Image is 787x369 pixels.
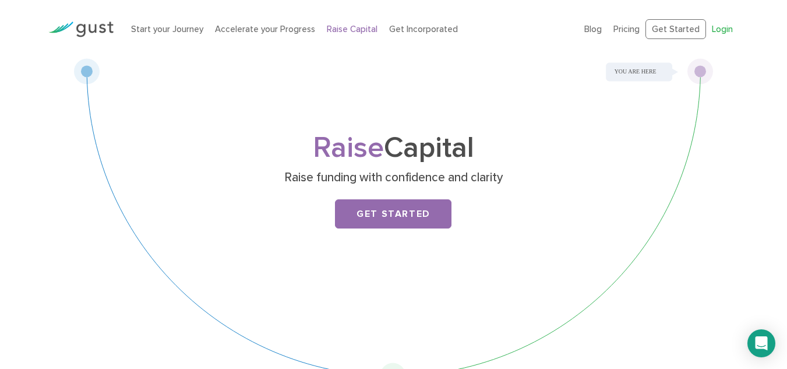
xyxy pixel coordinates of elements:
[645,19,706,40] a: Get Started
[131,24,203,34] a: Start your Journey
[163,135,623,161] h1: Capital
[389,24,458,34] a: Get Incorporated
[313,131,384,165] span: Raise
[48,22,114,37] img: Gust Logo
[584,24,602,34] a: Blog
[712,24,733,34] a: Login
[747,329,775,357] div: Open Intercom Messenger
[168,170,619,186] p: Raise funding with confidence and clarity
[327,24,377,34] a: Raise Capital
[335,199,451,229] a: Get Started
[613,24,640,34] a: Pricing
[215,24,315,34] a: Accelerate your Progress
